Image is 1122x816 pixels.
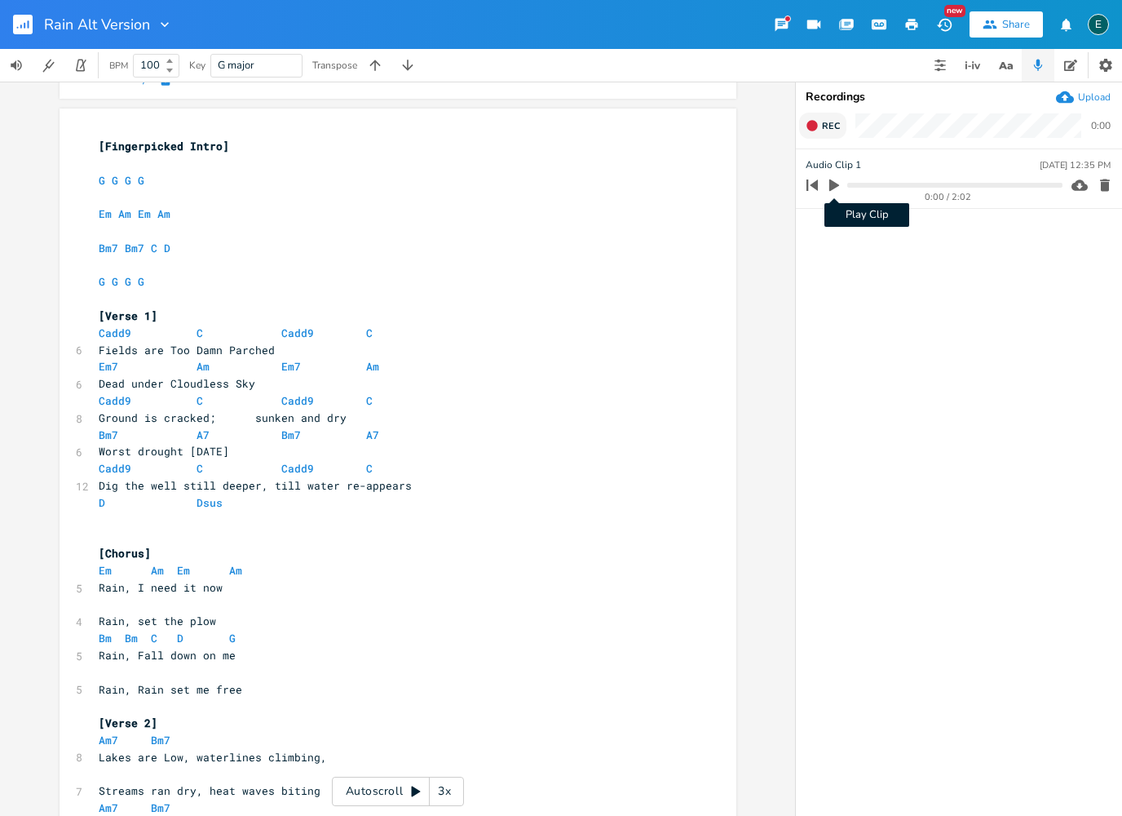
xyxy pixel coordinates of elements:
span: Am [151,563,164,578]
span: Am [229,563,242,578]
div: 3x [430,777,459,806]
button: E [1088,6,1109,43]
div: 0:00 [1091,121,1111,131]
span: G [125,274,131,289]
div: 0:00 / 2:02 [834,193,1062,202]
span: G [112,173,118,188]
span: Rain, Fall down on me [99,648,236,663]
span: Am [366,359,379,374]
span: Rain, Rain set me free [99,682,242,697]
span: [Verse 2] [99,716,157,730]
button: Play Clip [824,172,845,198]
div: easlakson [1088,14,1109,35]
span: C [151,241,157,255]
span: Cadd9 [281,461,314,476]
span: Am [157,206,170,221]
span: C [366,393,373,408]
span: G [99,274,105,289]
span: [Fingerpicked Intro] [99,139,229,153]
div: New [944,5,965,17]
span: C [366,461,373,476]
div: Share [1002,17,1030,32]
div: Transpose [312,60,357,70]
span: G [138,173,144,188]
span: A7 [366,428,379,442]
span: G [99,173,105,188]
span: C [197,461,203,476]
span: [Chorus] [99,546,151,561]
span: Am [118,206,131,221]
span: C [197,326,203,340]
span: C [151,631,157,645]
button: Upload [1056,88,1111,106]
span: Em7 [99,359,118,374]
span: Em [138,206,151,221]
span: G major [218,58,254,73]
span: A7 [197,428,210,442]
span: Ground is cracked; sunken and dry [99,410,347,425]
span: Rec [822,120,840,132]
span: Em [99,206,112,221]
span: Em [177,563,190,578]
span: Cadd9 [99,393,131,408]
span: Rain, set the plow [99,614,216,628]
span: Lakes are Low, waterlines climbing, [99,750,327,765]
div: Recordings [806,91,1112,103]
span: Cadd9 [281,326,314,340]
span: Bm7 [151,800,170,815]
span: Dsus [197,495,223,510]
span: G [138,274,144,289]
span: Bm7 [125,241,144,255]
button: New [928,10,961,39]
span: Dig the well still deeper, till water re-appears [99,478,412,493]
span: Em [99,563,112,578]
span: Em7 [281,359,301,374]
span: Am7 [99,800,118,815]
span: Bm7 [99,241,118,255]
div: Key [189,60,205,70]
span: G [125,173,131,188]
span: D [177,631,183,645]
span: Bm7 [281,428,301,442]
div: [DATE] 12:35 PM [1040,161,1111,170]
div: BPM [109,61,128,70]
span: Cadd9 [99,461,131,476]
span: Streams ran dry, heat waves biting [99,783,320,798]
span: Bm [99,631,112,645]
span: Dead under Cloudless Sky [99,376,255,391]
span: C [366,326,373,340]
span: G [112,274,118,289]
span: Am7 [99,733,118,747]
span: G [229,631,236,645]
span: Bm7 [99,428,118,442]
span: Audio Clip 1 [806,157,861,173]
span: Bm7 [151,733,170,747]
span: C [197,393,203,408]
span: [Verse 1] [99,308,157,323]
span: Am [197,359,210,374]
span: Cadd9 [99,326,131,340]
div: Autoscroll [332,777,464,806]
span: Fields are Too Damn Parched [99,343,275,357]
span: Rain, I need it now [99,580,223,595]
span: D [99,495,105,510]
button: Rec [799,113,846,139]
div: Upload [1078,91,1111,104]
span: Cadd9 [281,393,314,408]
span: Bm [125,631,138,645]
button: Share [970,11,1043,38]
span: Worst drought [DATE] [99,444,229,459]
span: D [164,241,170,255]
span: Rain Alt Version [44,17,150,32]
